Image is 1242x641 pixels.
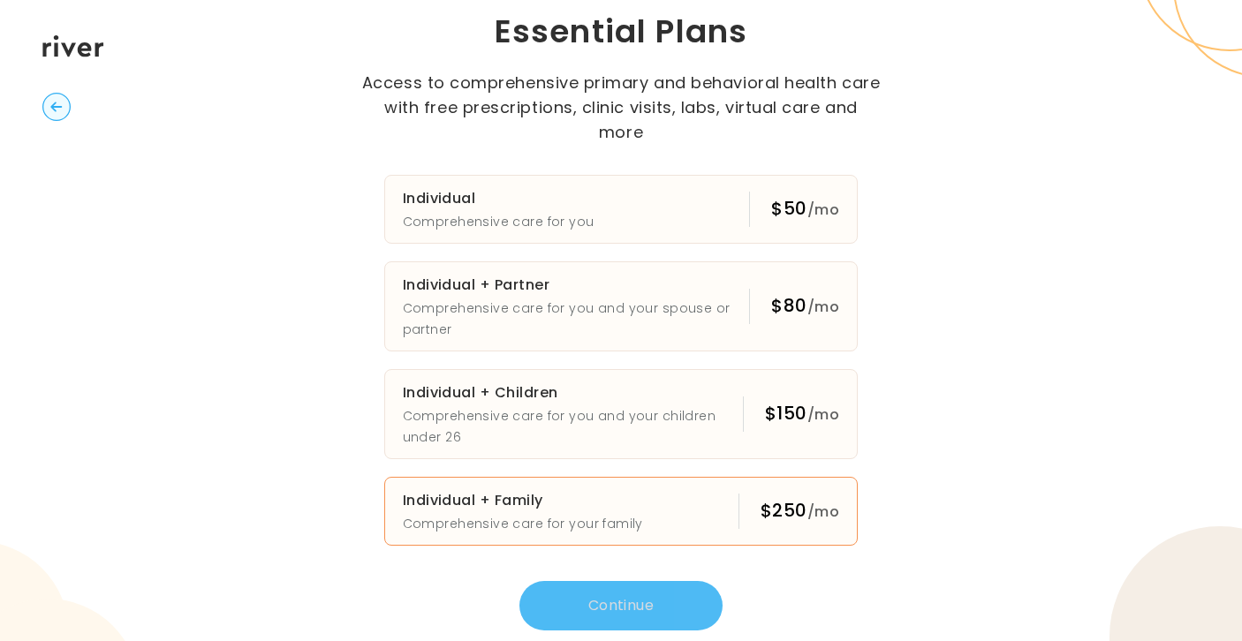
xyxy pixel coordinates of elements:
[807,404,839,425] span: /mo
[384,175,859,244] button: IndividualComprehensive care for you$50/mo
[807,200,839,220] span: /mo
[384,369,859,459] button: Individual + ChildrenComprehensive care for you and your children under 26$150/mo
[519,581,723,630] button: Continue
[384,477,859,546] button: Individual + FamilyComprehensive care for your family$250/mo
[807,501,839,522] span: /mo
[325,11,918,53] h1: Essential Plans
[360,71,882,145] p: Access to comprehensive primary and behavioral health care with free prescriptions, clinic visits...
[771,196,839,222] div: $50
[403,186,594,211] h3: Individual
[403,488,643,513] h3: Individual + Family
[384,261,859,351] button: Individual + PartnerComprehensive care for you and your spouse or partner$80/mo
[807,297,839,317] span: /mo
[403,405,743,448] p: Comprehensive care for you and your children under 26
[403,211,594,232] p: Comprehensive care for you
[403,298,750,340] p: Comprehensive care for you and your spouse or partner
[761,498,839,524] div: $250
[771,293,839,320] div: $80
[403,381,743,405] h3: Individual + Children
[403,513,643,534] p: Comprehensive care for your family
[765,401,839,427] div: $150
[403,273,750,298] h3: Individual + Partner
